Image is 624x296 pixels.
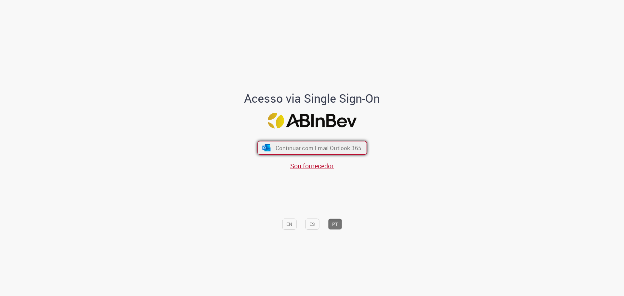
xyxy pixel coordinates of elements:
a: Sou fornecedor [290,161,334,170]
span: Continuar com Email Outlook 365 [275,144,361,151]
img: ícone Azure/Microsoft 360 [262,144,271,151]
h1: Acesso via Single Sign-On [222,92,402,105]
button: PT [328,218,342,229]
button: ES [305,218,319,229]
img: Logo ABInBev [267,112,357,128]
button: ícone Azure/Microsoft 360 Continuar com Email Outlook 365 [257,141,367,155]
button: EN [282,218,296,229]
